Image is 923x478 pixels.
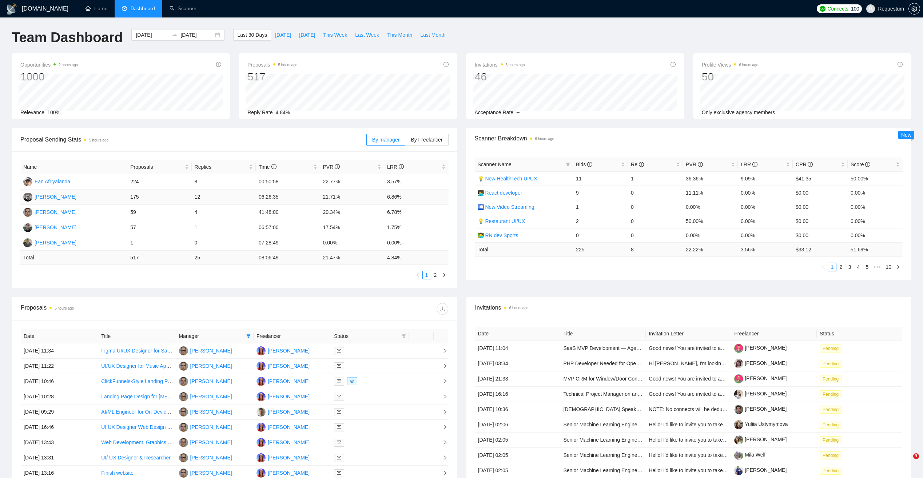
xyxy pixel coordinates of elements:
a: ClickFunnels-Style Landing Page Expert [101,378,192,384]
span: New [901,132,911,138]
div: [PERSON_NAME] [268,454,310,462]
a: IP[PERSON_NAME] [256,393,310,399]
span: filter [402,334,406,338]
td: 175 [127,190,191,205]
a: AI/ML Engineer for On-Device OCR Model (TensorFlow Lite) [101,409,238,415]
img: AK [23,238,32,247]
td: 3.57% [384,174,449,190]
span: [DATE] [275,31,291,39]
div: 50 [702,70,759,84]
a: setting [908,6,920,12]
button: [DATE] [295,29,319,41]
td: 20.34% [320,205,384,220]
span: Pending [820,390,842,398]
th: Proposals [127,160,191,174]
span: to [172,32,178,38]
img: IK [179,453,188,462]
span: Profile Views [702,60,759,69]
a: [PERSON_NAME] [734,345,787,351]
img: EA [23,177,32,186]
span: By manager [372,137,399,143]
span: mail [337,455,341,460]
a: Pending [820,452,844,458]
span: Scanner Breakdown [475,134,903,143]
span: Reply Rate [247,109,272,115]
span: 4.84% [276,109,290,115]
img: VS [256,407,266,417]
td: 4 [192,205,256,220]
td: 0 [628,200,683,214]
a: IP[PERSON_NAME] [256,454,310,460]
div: [PERSON_NAME] [190,347,232,355]
iframe: Intercom live chat [898,453,916,471]
span: Acceptance Rate [475,109,514,115]
a: IP[PERSON_NAME] [256,470,310,475]
a: IP[PERSON_NAME] [256,424,310,430]
div: Ean Afriyalanda [35,178,70,186]
div: [PERSON_NAME] [268,377,310,385]
div: [PERSON_NAME] [35,208,76,216]
td: 59 [127,205,191,220]
div: [PERSON_NAME] [268,393,310,401]
a: 5 [863,263,871,271]
a: 👨‍💻 React developer [478,190,522,196]
span: left [416,273,420,277]
button: This Month [383,29,416,41]
a: IK[PERSON_NAME] [23,209,76,215]
span: Last Week [355,31,379,39]
a: 1 [828,263,836,271]
a: Landing Page Design for [MEDICAL_DATA] Awareness Program [101,394,247,399]
a: 💡 Restaurant UI/UX [478,218,525,224]
a: Pending [820,422,844,427]
span: info-circle [335,164,340,169]
span: filter [564,159,572,170]
button: Last 30 Days [233,29,271,41]
a: Pending [820,437,844,443]
td: 9 [573,186,628,200]
span: swap-right [172,32,178,38]
td: 224 [127,174,191,190]
time: 5 hours ago [278,63,298,67]
span: right [442,273,446,277]
span: Replies [195,163,247,171]
a: IK[PERSON_NAME] [179,424,232,430]
span: info-circle [271,164,276,169]
td: 9.09% [738,171,793,186]
a: Pending [820,376,844,382]
span: info-circle [671,62,676,67]
td: 6.78% [384,205,449,220]
span: info-circle [752,162,757,167]
time: 6 hours ago [535,137,554,141]
img: c1A1YXFeW4rKCAx-3xl3nEKVNEBJ_N0qy65txT_64hSqlygI7RcR1kUJ3D92sJ_NJl [734,420,743,429]
a: VL[PERSON_NAME] [23,194,76,199]
td: 21.71% [320,190,384,205]
a: Figma UI/UX Designer for SaaS Web Application | Mobile-First, Responsive Design & Prototyping [101,348,321,354]
a: homeHome [85,5,107,12]
span: Invitations [475,60,525,69]
img: VL [23,192,32,202]
img: IP [256,438,266,447]
a: 💡 New HealthTech UI/UX [478,176,537,182]
td: 50.00% [683,214,738,228]
li: 4 [854,263,863,271]
li: Next 5 Pages [871,263,883,271]
a: [DEMOGRAPHIC_DATA] Speakers of Tamil – Talent Bench for Future Managed Services Recording Projects [563,406,808,412]
span: Opportunities [20,60,78,69]
img: c1eXUdwHc_WaOcbpPFtMJupqop6zdMumv1o7qBBEoYRQ7Y2b-PMuosOa1Pnj0gGm9V [734,374,743,383]
img: IK [23,208,32,217]
a: IK[PERSON_NAME] [179,439,232,445]
a: Pending [820,391,844,397]
a: [PERSON_NAME] [734,391,787,397]
td: $0.00 [793,200,848,214]
a: AS[PERSON_NAME] [23,224,76,230]
a: Yuliia Ustymymova [734,421,788,427]
h1: Team Dashboard [12,29,123,46]
span: -- [516,109,520,115]
td: 12 [192,190,256,205]
a: Pending [820,361,844,366]
li: 1 [422,271,431,279]
td: 57 [127,220,191,235]
span: mail [337,394,341,399]
div: [PERSON_NAME] [190,438,232,446]
li: Next Page [894,263,903,271]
